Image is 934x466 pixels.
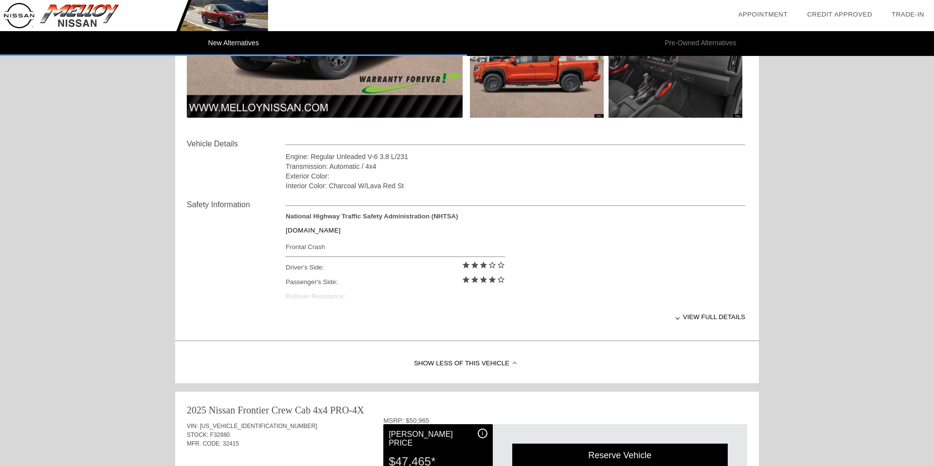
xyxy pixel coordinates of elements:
[187,199,286,211] div: Safety Information
[470,275,479,284] i: star
[187,403,269,417] div: 2025 Nissan Frontier
[223,440,239,447] span: 32415
[389,429,487,449] div: [PERSON_NAME] Price
[271,403,364,417] div: Crew Cab 4x4 PRO-4X
[462,275,470,284] i: star
[479,261,488,269] i: star
[488,275,497,284] i: star
[187,138,286,150] div: Vehicle Details
[210,431,230,438] span: F32880
[497,261,505,269] i: star_border
[187,423,198,430] span: VIN:
[738,11,788,18] a: Appointment
[286,275,505,289] div: Passenger's Side:
[200,423,317,430] span: [US_VEHICLE_IDENTIFICATION_NUMBER]
[383,417,747,424] div: MSRP: $50,965
[187,431,208,438] span: STOCK:
[286,161,745,171] div: Transmission: Automatic / 4x4
[462,261,470,269] i: star
[478,429,487,438] div: i
[470,18,604,118] img: 3.jpg
[892,11,924,18] a: Trade-In
[286,305,745,329] div: View full details
[470,261,479,269] i: star
[286,152,745,161] div: Engine: Regular Unleaded V-6 3.8 L/231
[807,11,872,18] a: Credit Approved
[286,171,745,181] div: Exterior Color:
[286,241,505,253] div: Frontal Crash
[286,213,458,220] strong: National Highway Traffic Safety Administration (NHTSA)
[286,260,505,275] div: Driver's Side:
[467,31,934,56] li: Pre-Owned Alternatives
[488,261,497,269] i: star_border
[609,18,742,118] img: 5.jpg
[175,344,759,383] div: Show Less of this Vehicle
[187,440,221,447] span: MFR. CODE:
[479,275,488,284] i: star
[286,181,745,191] div: Interior Color: Charcoal W/Lava Red St
[497,275,505,284] i: star_border
[286,227,341,234] a: [DOMAIN_NAME]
